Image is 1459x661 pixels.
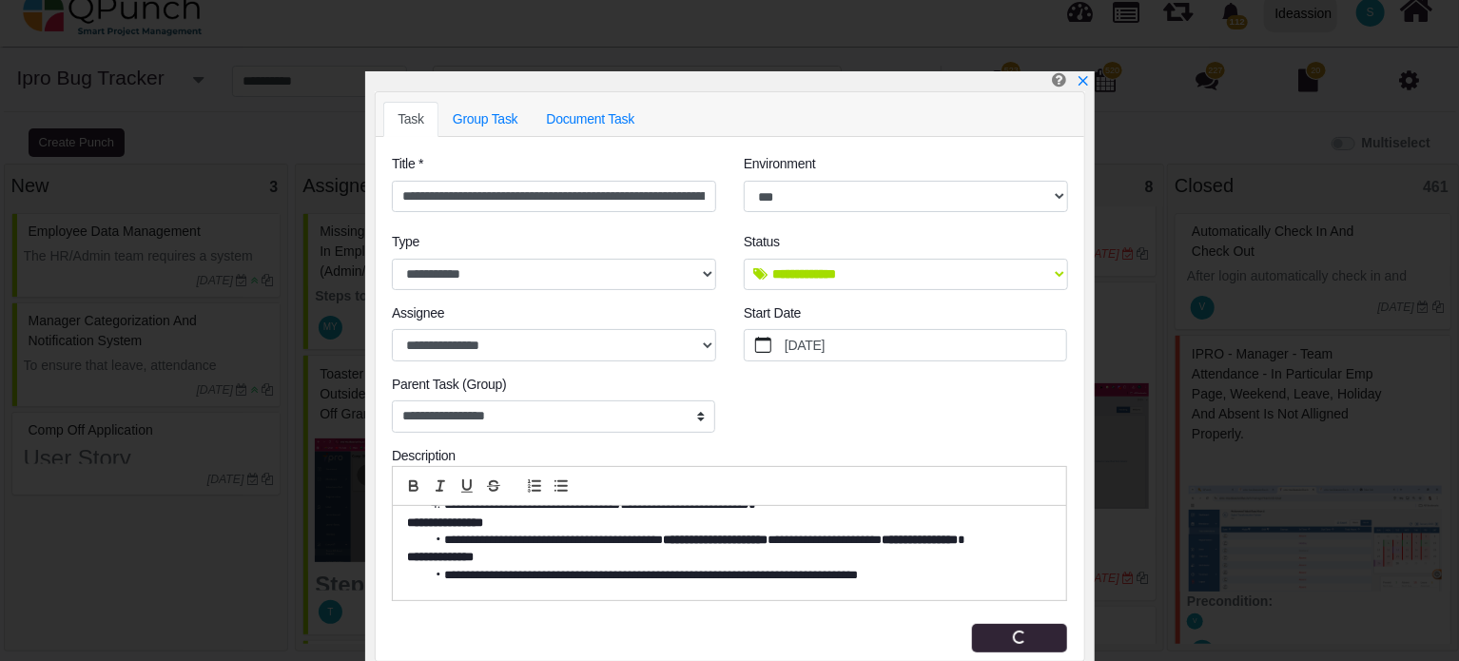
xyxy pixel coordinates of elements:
svg: x [1077,74,1090,87]
a: Group Task [438,102,533,137]
svg: calendar [755,337,772,354]
a: Task [383,102,438,137]
label: Environment [744,154,816,174]
button: calendar [745,330,782,360]
div: Description [392,446,1067,466]
legend: Parent Task (Group) [392,375,715,400]
legend: Status [744,232,1067,258]
label: Title * [392,154,423,174]
i: Create Punch [1052,71,1066,87]
legend: Type [392,232,715,258]
legend: Assignee [392,303,715,329]
legend: Start Date [744,303,1067,329]
a: x [1077,73,1090,88]
a: Document Task [532,102,649,137]
label: [DATE] [782,330,1067,360]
